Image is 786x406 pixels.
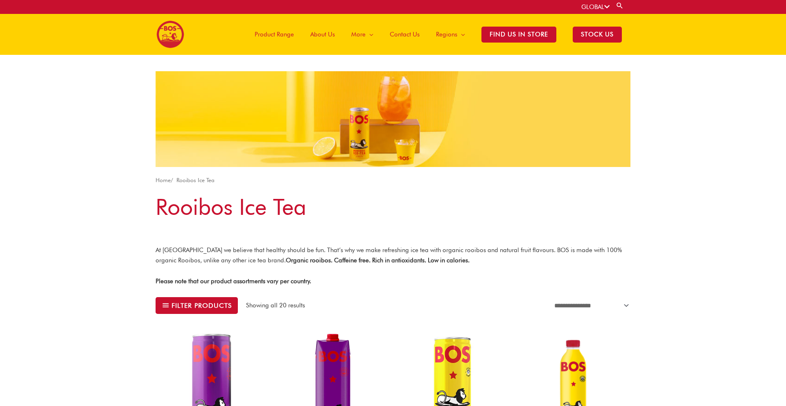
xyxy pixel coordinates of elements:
[156,20,184,48] img: BOS logo finals-200px
[581,3,610,11] a: GLOBAL
[156,277,311,285] strong: Please note that our product assortments vary per country.
[436,22,457,47] span: Regions
[390,22,420,47] span: Contact Us
[351,22,366,47] span: More
[240,14,630,55] nav: Site Navigation
[286,257,470,264] strong: Organic rooibos. Caffeine free. Rich in antioxidants. Low in calories.
[156,191,630,223] h1: Rooibos Ice Tea
[156,175,630,185] nav: Breadcrumb
[549,298,630,314] select: Shop order
[428,14,473,55] a: Regions
[156,177,171,183] a: Home
[302,14,343,55] a: About Us
[310,22,335,47] span: About Us
[255,22,294,47] span: Product Range
[172,302,232,309] span: Filter products
[382,14,428,55] a: Contact Us
[481,27,556,43] span: Find Us in Store
[246,301,305,310] p: Showing all 20 results
[156,245,630,266] p: At [GEOGRAPHIC_DATA] we believe that healthy should be fun. That’s why we make refreshing ice tea...
[473,14,565,55] a: Find Us in Store
[573,27,622,43] span: STOCK US
[156,297,238,314] button: Filter products
[565,14,630,55] a: STOCK US
[246,14,302,55] a: Product Range
[343,14,382,55] a: More
[616,2,624,9] a: Search button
